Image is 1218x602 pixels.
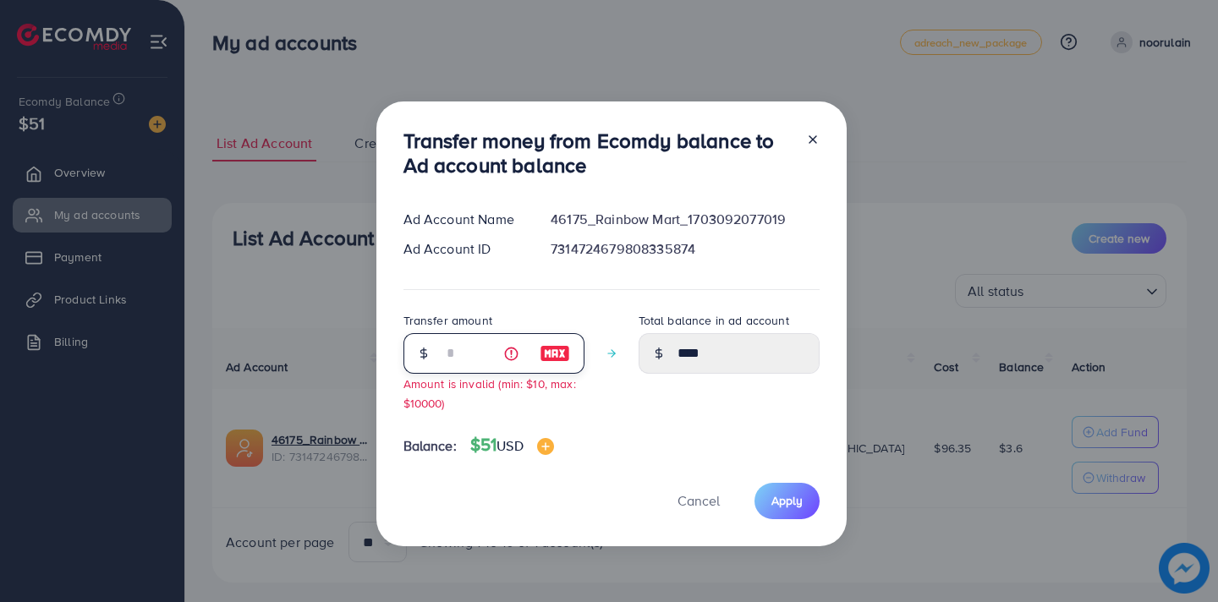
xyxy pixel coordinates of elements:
span: Cancel [678,491,720,510]
button: Cancel [656,483,741,519]
small: Amount is invalid (min: $10, max: $10000) [403,375,576,411]
span: USD [497,436,523,455]
div: Ad Account Name [390,210,538,229]
div: 7314724679808335874 [537,239,832,259]
span: Balance: [403,436,457,456]
label: Total balance in ad account [639,312,789,329]
label: Transfer amount [403,312,492,329]
img: image [537,438,554,455]
button: Apply [754,483,820,519]
h3: Transfer money from Ecomdy balance to Ad account balance [403,129,793,178]
div: 46175_Rainbow Mart_1703092077019 [537,210,832,229]
span: Apply [771,492,803,509]
img: image [540,343,570,364]
h4: $51 [470,435,554,456]
div: Ad Account ID [390,239,538,259]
